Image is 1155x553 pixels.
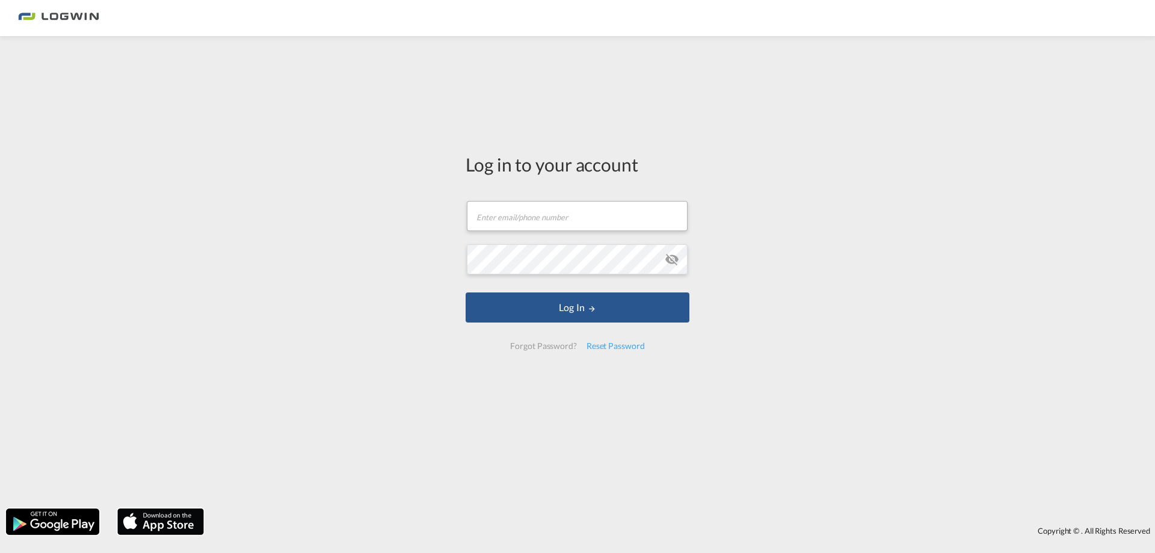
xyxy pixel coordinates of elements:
[467,201,688,231] input: Enter email/phone number
[582,335,650,357] div: Reset Password
[210,521,1155,541] div: Copyright © . All Rights Reserved
[505,335,581,357] div: Forgot Password?
[116,507,205,536] img: apple.png
[665,252,679,267] md-icon: icon-eye-off
[5,507,100,536] img: google.png
[466,152,689,177] div: Log in to your account
[466,292,689,323] button: LOGIN
[18,5,99,32] img: bc73a0e0d8c111efacd525e4c8ad7d32.png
